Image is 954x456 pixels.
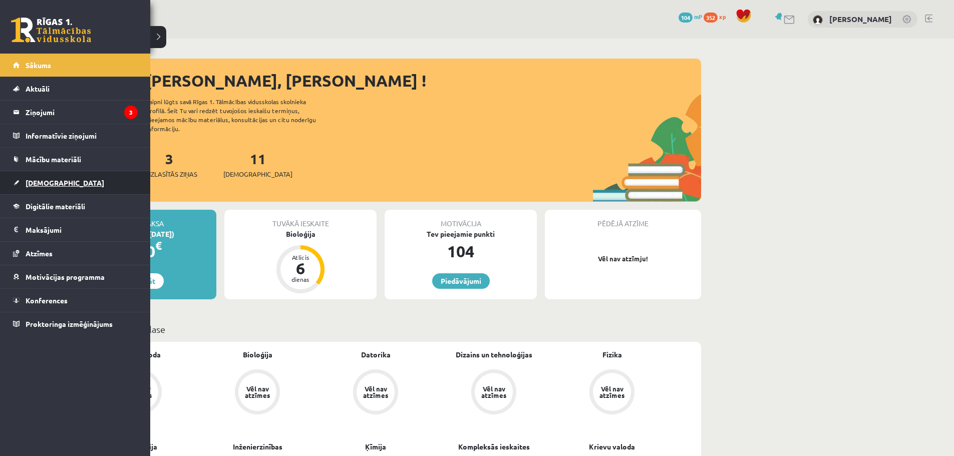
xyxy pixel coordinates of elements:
p: Mācību plāns 9.a JK klase [64,322,697,336]
span: Atzīmes [26,249,53,258]
div: dienas [285,276,315,282]
a: Piedāvājumi [432,273,490,289]
div: Atlicis [285,254,315,260]
div: Motivācija [385,210,537,229]
a: 11[DEMOGRAPHIC_DATA] [223,150,292,179]
a: Inženierzinības [233,441,282,452]
span: mP [694,13,702,21]
span: Proktoringa izmēģinājums [26,319,113,328]
i: 3 [124,106,138,119]
a: Sākums [13,54,138,77]
a: Motivācijas programma [13,265,138,288]
div: Vēl nav atzīmes [362,385,390,398]
a: Vēl nav atzīmes [198,369,316,416]
legend: Informatīvie ziņojumi [26,124,138,147]
div: Vēl nav atzīmes [243,385,271,398]
a: Mācību materiāli [13,148,138,171]
a: [DEMOGRAPHIC_DATA] [13,171,138,194]
span: Sākums [26,61,51,70]
a: Maksājumi [13,218,138,241]
a: Krievu valoda [589,441,635,452]
a: 3Neizlasītās ziņas [141,150,197,179]
a: Vēl nav atzīmes [435,369,553,416]
div: Bioloģija [224,229,377,239]
div: 6 [285,260,315,276]
a: 352 xp [704,13,731,21]
a: 104 mP [679,13,702,21]
a: Ziņojumi3 [13,101,138,124]
a: Fizika [602,349,622,360]
div: Laipni lūgts savā Rīgas 1. Tālmācības vidusskolas skolnieka profilā. Šeit Tu vari redzēt tuvojošo... [146,97,334,133]
span: Mācību materiāli [26,155,81,164]
a: Digitālie materiāli [13,195,138,218]
legend: Maksājumi [26,218,138,241]
a: Aktuāli [13,77,138,100]
span: [DEMOGRAPHIC_DATA] [26,178,104,187]
p: Vēl nav atzīmju! [550,254,696,264]
div: Tuvākā ieskaite [224,210,377,229]
a: Vēl nav atzīmes [553,369,671,416]
div: Pēdējā atzīme [545,210,701,229]
span: Konferences [26,296,68,305]
a: Ķīmija [365,441,386,452]
a: Informatīvie ziņojumi [13,124,138,147]
a: Rīgas 1. Tālmācības vidusskola [11,18,91,43]
legend: Ziņojumi [26,101,138,124]
div: Vēl nav atzīmes [480,385,508,398]
a: Bioloģija [243,349,272,360]
span: € [155,238,162,253]
span: Motivācijas programma [26,272,105,281]
div: 104 [385,239,537,263]
span: 104 [679,13,693,23]
a: Kompleksās ieskaites [458,441,530,452]
a: Dizains un tehnoloģijas [456,349,532,360]
div: Tev pieejamie punkti [385,229,537,239]
span: xp [719,13,726,21]
a: Konferences [13,289,138,312]
a: Datorika [361,349,391,360]
a: Vēl nav atzīmes [316,369,435,416]
img: Jaromirs Četčikovs [813,15,823,25]
a: Atzīmes [13,242,138,265]
span: 352 [704,13,718,23]
span: Digitālie materiāli [26,202,85,211]
div: Vēl nav atzīmes [598,385,626,398]
span: Neizlasītās ziņas [141,169,197,179]
span: [DEMOGRAPHIC_DATA] [223,169,292,179]
a: Proktoringa izmēģinājums [13,312,138,335]
a: Bioloģija Atlicis 6 dienas [224,229,377,295]
span: Aktuāli [26,84,50,93]
a: [PERSON_NAME] [829,14,892,24]
div: [PERSON_NAME], [PERSON_NAME] ! [145,69,701,93]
